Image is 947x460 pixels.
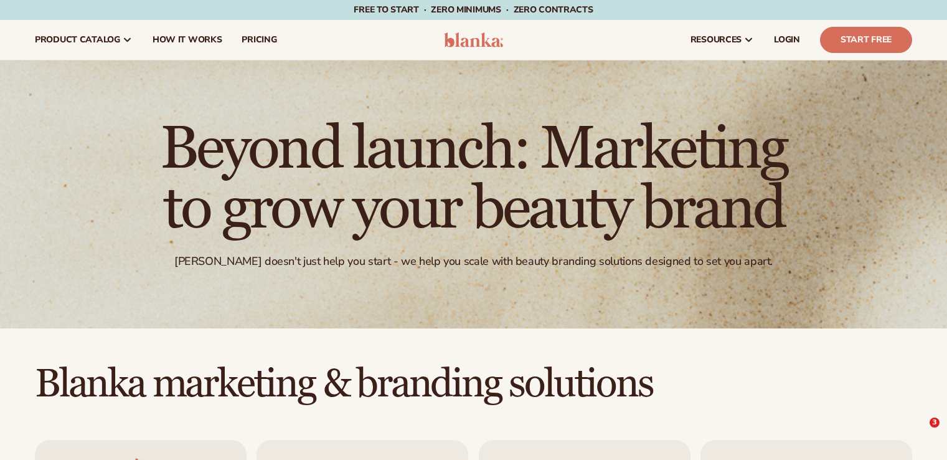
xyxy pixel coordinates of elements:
[174,254,773,269] div: [PERSON_NAME] doesn't just help you start - we help you scale with beauty branding solutions desi...
[35,35,120,45] span: product catalog
[444,32,503,47] img: logo
[904,418,934,448] iframe: Intercom live chat
[131,120,816,239] h1: Beyond launch: Marketing to grow your beauty brand
[681,20,764,60] a: resources
[820,27,912,53] a: Start Free
[764,20,810,60] a: LOGIN
[242,35,276,45] span: pricing
[774,35,800,45] span: LOGIN
[930,418,940,428] span: 3
[153,35,222,45] span: How It Works
[232,20,286,60] a: pricing
[690,35,742,45] span: resources
[143,20,232,60] a: How It Works
[354,4,593,16] span: Free to start · ZERO minimums · ZERO contracts
[25,20,143,60] a: product catalog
